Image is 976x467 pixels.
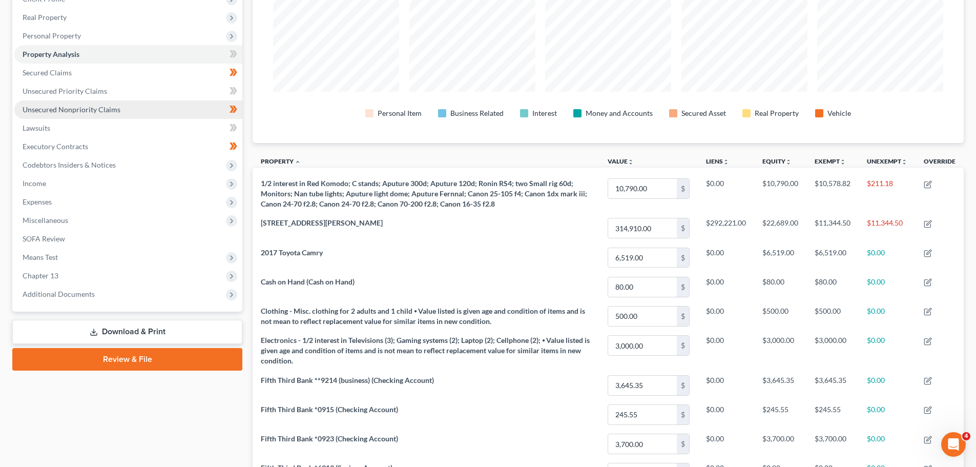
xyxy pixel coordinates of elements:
i: unfold_more [723,159,729,165]
td: $0.00 [859,243,916,272]
td: $500.00 [806,301,859,331]
input: 0.00 [608,405,677,424]
td: $245.55 [754,400,806,429]
i: unfold_more [901,159,907,165]
td: $0.00 [859,430,916,459]
td: $0.00 [698,243,754,272]
div: $ [677,336,689,355]
input: 0.00 [608,248,677,268]
span: Real Property [23,13,67,22]
td: $3,645.35 [754,371,806,400]
a: Unsecured Nonpriority Claims [14,100,242,119]
td: $10,790.00 [754,174,806,213]
td: $10,578.82 [806,174,859,213]
span: Expenses [23,197,52,206]
input: 0.00 [608,218,677,238]
span: Cash on Hand (Cash on Hand) [261,277,355,286]
td: $0.00 [698,331,754,371]
td: $3,645.35 [806,371,859,400]
td: $0.00 [698,272,754,301]
a: SOFA Review [14,230,242,248]
a: Secured Claims [14,64,242,82]
a: Unexemptunfold_more [867,157,907,165]
td: $292,221.00 [698,214,754,243]
iframe: Intercom live chat [941,432,966,457]
span: Clothing - Misc. clothing for 2 adults and 1 child ⦁ Value listed is given age and condition of i... [261,307,585,326]
td: $3,700.00 [754,430,806,459]
i: unfold_more [628,159,634,165]
span: Fifth Third Bank *0923 (Checking Account) [261,434,398,443]
div: Money and Accounts [586,108,653,118]
div: Interest [532,108,557,118]
input: 0.00 [608,307,677,326]
td: $11,344.50 [806,214,859,243]
span: Fifth Third Bank *0915 (Checking Account) [261,405,398,414]
td: $80.00 [754,272,806,301]
div: Personal Item [378,108,422,118]
input: 0.00 [608,277,677,297]
a: Unsecured Priority Claims [14,82,242,100]
span: Electronics - 1/2 interest in Televisions (3); Gaming systems (2); Laptop (2); Cellphone (2); ⦁ V... [261,336,590,365]
a: Property expand_less [261,157,301,165]
div: Secured Asset [681,108,726,118]
td: $500.00 [754,301,806,331]
input: 0.00 [608,336,677,355]
td: $0.00 [698,400,754,429]
a: Exemptunfold_more [815,157,846,165]
span: SOFA Review [23,234,65,243]
td: $22,689.00 [754,214,806,243]
span: Income [23,179,46,188]
td: $0.00 [859,301,916,331]
a: Executory Contracts [14,137,242,156]
a: Liensunfold_more [706,157,729,165]
span: Additional Documents [23,290,95,298]
div: Vehicle [827,108,851,118]
div: $ [677,277,689,297]
span: Unsecured Nonpriority Claims [23,105,120,114]
div: $ [677,307,689,326]
span: [STREET_ADDRESS][PERSON_NAME] [261,218,383,227]
span: Property Analysis [23,50,79,58]
input: 0.00 [608,434,677,454]
a: Lawsuits [14,119,242,137]
td: $245.55 [806,400,859,429]
td: $6,519.00 [806,243,859,272]
div: Real Property [755,108,799,118]
span: Personal Property [23,31,81,40]
span: 1/2 interest in Red Komodo; C stands; Aputure 300d; Aputure 120d; Ronin RS4; two Small rig 60d; M... [261,179,587,208]
span: 4 [962,432,970,440]
td: $0.00 [859,400,916,429]
td: $3,000.00 [806,331,859,371]
span: Secured Claims [23,68,72,77]
i: unfold_more [840,159,846,165]
div: $ [677,434,689,454]
a: Equityunfold_more [762,157,792,165]
td: $3,000.00 [754,331,806,371]
span: Miscellaneous [23,216,68,225]
span: Means Test [23,253,58,261]
span: Fifth Third Bank **9214 (business) (Checking Account) [261,376,434,384]
td: $80.00 [806,272,859,301]
div: $ [677,248,689,268]
td: $11,344.50 [859,214,916,243]
div: $ [677,405,689,424]
td: $0.00 [859,331,916,371]
span: Chapter 13 [23,271,58,280]
td: $0.00 [859,371,916,400]
div: Business Related [450,108,504,118]
span: Executory Contracts [23,142,88,151]
span: 2017 Toyota Camry [261,248,323,257]
th: Override [916,151,964,174]
a: Property Analysis [14,45,242,64]
input: 0.00 [608,376,677,395]
td: $6,519.00 [754,243,806,272]
a: Download & Print [12,320,242,344]
td: $0.00 [698,174,754,213]
td: $0.00 [859,272,916,301]
td: $211.18 [859,174,916,213]
a: Review & File [12,348,242,371]
span: Lawsuits [23,124,50,132]
td: $3,700.00 [806,430,859,459]
div: $ [677,218,689,238]
div: $ [677,376,689,395]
